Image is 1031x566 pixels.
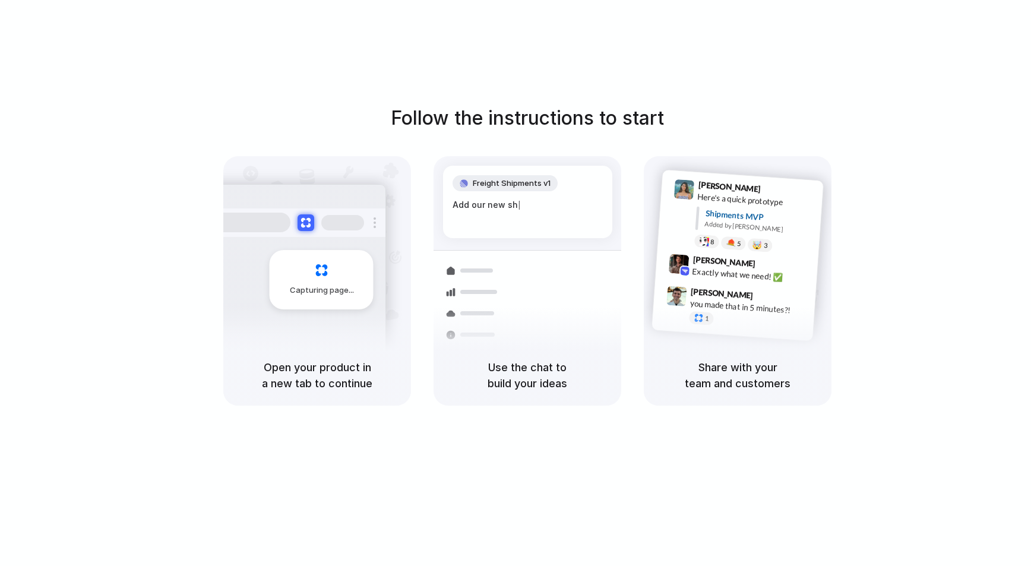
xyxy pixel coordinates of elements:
[448,359,607,391] h5: Use the chat to build your ideas
[692,265,811,285] div: Exactly what we need! ✅
[757,290,781,305] span: 9:47 AM
[391,104,664,132] h1: Follow the instructions to start
[290,284,356,296] span: Capturing page
[759,258,783,273] span: 9:42 AM
[705,207,815,227] div: Shipments MVP
[710,238,714,245] span: 8
[698,178,761,195] span: [PERSON_NAME]
[691,284,754,302] span: [PERSON_NAME]
[692,253,755,270] span: [PERSON_NAME]
[737,241,741,247] span: 5
[238,359,397,391] h5: Open your product in a new tab to continue
[764,184,789,198] span: 9:41 AM
[658,359,817,391] h5: Share with your team and customers
[705,315,709,322] span: 1
[473,178,551,189] span: Freight Shipments v1
[690,297,808,317] div: you made that in 5 minutes?!
[518,200,521,210] span: |
[704,219,814,236] div: Added by [PERSON_NAME]
[764,242,768,249] span: 3
[697,191,816,211] div: Here's a quick prototype
[453,198,603,211] div: Add our new sh
[752,241,763,249] div: 🤯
